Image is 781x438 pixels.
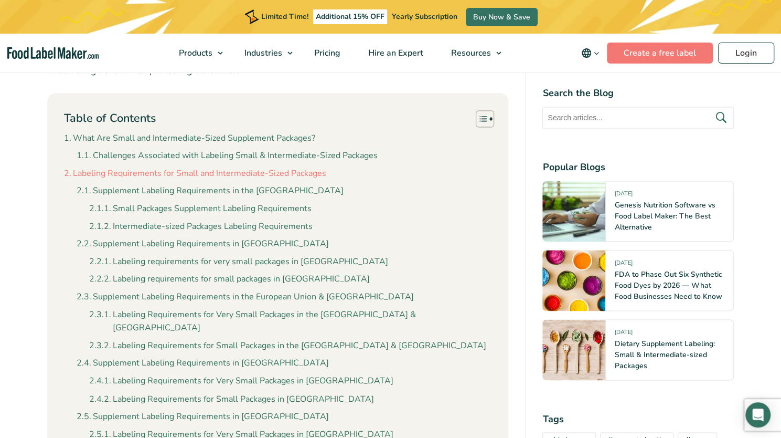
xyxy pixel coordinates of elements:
[77,290,414,304] a: Supplement Labeling Requirements in the European Union & [GEOGRAPHIC_DATA]
[89,308,492,335] a: Labeling Requirements for Very Small Packages in the [GEOGRAPHIC_DATA] & [GEOGRAPHIC_DATA]
[89,202,312,216] a: Small Packages Supplement Labeling Requirements
[468,110,491,128] a: Toggle Table of Content
[64,110,156,127] p: Table of Contents
[542,107,734,129] input: Search articles...
[89,220,313,234] a: Intermediate-sized Packages Labeling Requirements
[77,237,329,251] a: Supplement Labeling Requirements in [GEOGRAPHIC_DATA]
[466,8,538,26] a: Buy Now & Save
[745,402,771,427] div: Open Intercom Messenger
[89,339,486,353] a: Labeling Requirements for Small Packages in the [GEOGRAPHIC_DATA] & [GEOGRAPHIC_DATA]
[165,34,228,72] a: Products
[89,273,370,286] a: Labeling requirements for small packages in [GEOGRAPHIC_DATA]
[64,132,315,145] a: What Are Small and Intermediate-Sized Supplement Packages?
[301,34,352,72] a: Pricing
[542,86,734,100] h4: Search the Blog
[607,43,713,64] a: Create a free label
[77,357,329,370] a: Supplement Labeling Requirements in [GEOGRAPHIC_DATA]
[231,34,298,72] a: Industries
[311,47,341,59] span: Pricing
[89,392,374,406] a: Labeling Requirements for Small Packages in [GEOGRAPHIC_DATA]
[614,269,722,301] a: FDA to Phase Out Six Synthetic Food Dyes by 2026 — What Food Businesses Need to Know
[448,47,492,59] span: Resources
[614,328,632,340] span: [DATE]
[241,47,283,59] span: Industries
[89,255,388,269] a: Labeling requirements for very small packages in [GEOGRAPHIC_DATA]
[89,374,393,388] a: Labeling Requirements for Very Small Packages in [GEOGRAPHIC_DATA]
[77,149,378,163] a: Challenges Associated with Labeling Small & Intermediate-Sized Packages
[365,47,424,59] span: Hire an Expert
[437,34,507,72] a: Resources
[542,160,734,174] h4: Popular Blogs
[77,410,329,423] a: Supplement Labeling Requirements in [GEOGRAPHIC_DATA]
[392,12,457,22] span: Yearly Subscription
[313,9,387,24] span: Additional 15% OFF
[614,259,632,271] span: [DATE]
[614,339,714,371] a: Dietary Supplement Labeling: Small & Intermediate-sized Packages
[614,200,715,232] a: Genesis Nutrition Software vs Food Label Maker: The Best Alternative
[542,412,734,426] h4: Tags
[614,190,632,202] span: [DATE]
[355,34,435,72] a: Hire an Expert
[261,12,308,22] span: Limited Time!
[718,43,774,64] a: Login
[77,184,344,198] a: Supplement Labeling Requirements in the [GEOGRAPHIC_DATA]
[64,167,326,181] a: Labeling Requirements for Small and Intermediate-Sized Packages
[176,47,213,59] span: Products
